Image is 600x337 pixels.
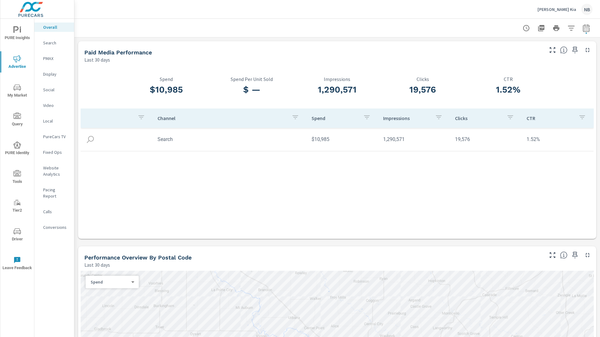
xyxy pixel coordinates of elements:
div: Website Analytics [34,163,74,179]
p: Social [43,87,69,93]
p: [PERSON_NAME] Kia [537,7,576,12]
p: Overall [43,24,69,30]
h3: $10,985 [123,84,209,95]
span: Advertise [2,55,32,70]
h5: Performance Overview By Postal Code [84,254,192,261]
p: Channel [157,115,287,121]
h3: 19,576 [380,84,466,95]
span: PURE Insights [2,26,32,42]
p: CTR [527,115,573,121]
td: $10,985 [307,131,378,147]
p: Last 30 days [84,56,110,63]
div: PMAX [34,54,74,63]
p: Spend [91,279,129,285]
td: Search [152,131,307,147]
p: PureCars TV [43,133,69,140]
button: Minimize Widget [582,250,592,260]
p: Video [43,102,69,108]
h3: 1.52% [466,84,551,95]
p: Calls [43,209,69,215]
p: Spend [123,76,209,82]
p: Impressions [294,76,380,82]
div: Spend [86,279,134,285]
p: Last 30 days [84,261,110,269]
div: Local [34,116,74,126]
td: 1.52% [522,131,593,147]
div: Overall [34,23,74,32]
h3: $ — [209,84,295,95]
p: CTR [466,76,551,82]
span: Save this to your personalized report [570,250,580,260]
span: Tier2 [2,199,32,214]
span: Driver [2,228,32,243]
span: My Market [2,84,32,99]
td: 19,576 [450,131,522,147]
div: Conversions [34,223,74,232]
p: Search [43,40,69,46]
p: PMAX [43,55,69,62]
span: Leave Feedback [2,256,32,272]
p: Display [43,71,69,77]
td: 1,290,571 [378,131,450,147]
p: Website Analytics [43,165,69,177]
img: icon-search.svg [86,135,95,144]
p: Spend Per Unit Sold [209,76,295,82]
span: Tools [2,170,32,185]
p: Spend [312,115,358,121]
p: Fixed Ops [43,149,69,155]
p: Pacing Report [43,187,69,199]
div: Video [34,101,74,110]
span: Understand performance data by postal code. Individual postal codes can be selected and expanded ... [560,251,567,259]
h5: Paid Media Performance [84,49,152,56]
div: nav menu [0,19,34,278]
p: Local [43,118,69,124]
button: Apply Filters [565,22,577,34]
span: Query [2,113,32,128]
div: Search [34,38,74,48]
h3: 1,290,571 [294,84,380,95]
div: Pacing Report [34,185,74,201]
p: Impressions [383,115,430,121]
button: "Export Report to PDF" [535,22,547,34]
button: Make Fullscreen [547,250,557,260]
div: Calls [34,207,74,216]
p: Clicks [380,76,466,82]
button: Make Fullscreen [547,45,557,55]
p: Clicks [455,115,502,121]
div: NB [581,4,592,15]
div: Display [34,69,74,79]
button: Select Date Range [580,22,592,34]
div: Social [34,85,74,94]
span: PURE Identity [2,141,32,157]
div: Fixed Ops [34,148,74,157]
div: PureCars TV [34,132,74,141]
button: Print Report [550,22,562,34]
p: Conversions [43,224,69,230]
